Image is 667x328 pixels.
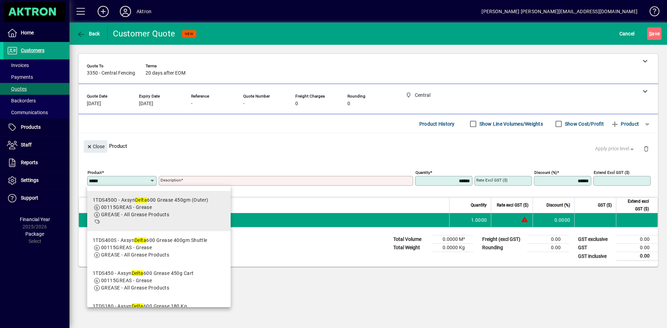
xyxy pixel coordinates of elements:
[527,235,569,244] td: 0.00
[3,172,69,189] a: Settings
[93,303,187,310] div: 1TDS180 - Axsyn 600 Grease 180 Kg
[618,27,636,40] button: Cancel
[132,303,143,309] em: Delta
[77,31,100,36] span: Back
[135,197,147,203] em: Delta
[113,28,175,39] div: Customer Quote
[419,118,455,129] span: Product History
[476,178,508,183] mat-label: Rate excl GST ($)
[21,160,38,165] span: Reports
[93,196,208,204] div: 1TDS450O - Axsyn 600 Grease 450gm (Outer)
[347,101,350,107] span: 0
[21,177,39,183] span: Settings
[415,170,430,175] mat-label: Quantity
[93,237,207,244] div: 1TDS400S - Axsyn 600 Grease 400gm Shuttle
[390,235,431,244] td: Total Volume
[592,143,638,155] button: Apply price level
[101,204,152,210] span: 00115GREAS - Grease
[21,30,34,35] span: Home
[21,124,41,130] span: Products
[478,120,543,127] label: Show Line Volumes/Weights
[431,244,473,252] td: 0.0000 Kg
[75,27,102,40] button: Back
[471,217,487,224] span: 1.0000
[243,101,245,107] span: -
[598,201,612,209] span: GST ($)
[3,24,69,42] a: Home
[132,270,143,276] em: Delta
[87,70,135,76] span: 3350 - Central Fencing
[616,252,658,261] td: 0.00
[479,235,527,244] td: Freight (excl GST)
[20,217,50,222] span: Financial Year
[647,27,661,40] button: Save
[3,154,69,171] a: Reports
[7,86,27,92] span: Quotes
[87,231,231,264] mat-option: 1TDS400S - Axsyn Delta 600 Grease 400gm Shuttle
[93,270,194,277] div: 1TDS450 - Axsyn 600 Grease 450g Cart
[3,107,69,118] a: Communications
[139,101,153,107] span: [DATE]
[7,74,33,80] span: Payments
[87,191,231,231] mat-option: 1TDS450O - Axsyn Delta 600 Grease 450gm (Outer)
[101,252,169,258] span: GREASE - All Grease Products
[390,244,431,252] td: Total Weight
[471,201,487,209] span: Quantity
[616,235,658,244] td: 0.00
[638,140,654,157] button: Delete
[527,244,569,252] td: 0.00
[87,141,105,152] span: Close
[101,285,169,291] span: GREASE - All Grease Products
[563,120,604,127] label: Show Cost/Profit
[3,71,69,83] a: Payments
[479,244,527,252] td: Rounding
[649,28,660,39] span: ave
[3,119,69,136] a: Products
[69,27,108,40] app-page-header-button: Back
[497,201,528,209] span: Rate excl GST ($)
[7,62,29,68] span: Invoices
[3,95,69,107] a: Backorders
[546,201,570,209] span: Discount (%)
[7,110,48,115] span: Communications
[533,213,574,227] td: 0.0000
[431,235,473,244] td: 0.0000 M³
[3,190,69,207] a: Support
[21,142,32,148] span: Staff
[92,5,114,18] button: Add
[638,145,654,152] app-page-header-button: Delete
[417,118,458,130] button: Product History
[7,98,36,103] span: Backorders
[114,5,137,18] button: Profile
[649,31,652,36] span: S
[101,278,152,283] span: 00115GREAS - Grease
[3,59,69,71] a: Invoices
[295,101,298,107] span: 0
[87,101,101,107] span: [DATE]
[575,244,616,252] td: GST
[87,264,231,297] mat-option: 1TDS450 - Axsyn Delta 600 Grease 450g Cart
[616,244,658,252] td: 0.00
[191,101,192,107] span: -
[79,133,658,159] div: Product
[21,48,44,53] span: Customers
[146,70,186,76] span: 20 days after EOM
[575,235,616,244] td: GST exclusive
[481,6,637,17] div: [PERSON_NAME] [PERSON_NAME][EMAIL_ADDRESS][DOMAIN_NAME]
[134,237,146,243] em: Delta
[620,197,649,213] span: Extend excl GST ($)
[25,231,44,237] span: Package
[137,6,151,17] div: Aktron
[21,195,38,201] span: Support
[575,252,616,261] td: GST inclusive
[160,178,181,183] mat-label: Description
[534,170,557,175] mat-label: Discount (%)
[3,136,69,154] a: Staff
[644,1,658,24] a: Knowledge Base
[595,145,635,152] span: Apply price level
[594,170,629,175] mat-label: Extend excl GST ($)
[3,83,69,95] a: Quotes
[88,170,102,175] mat-label: Product
[84,140,107,153] button: Close
[185,32,193,36] span: NEW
